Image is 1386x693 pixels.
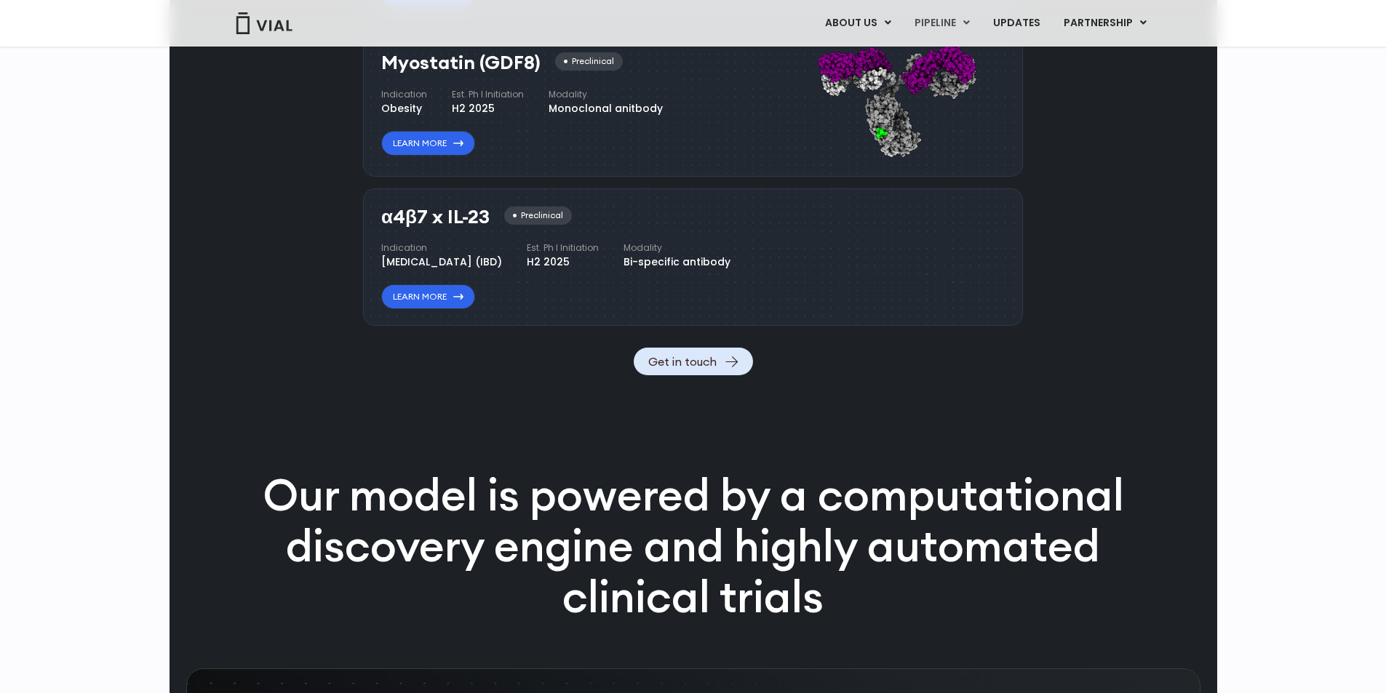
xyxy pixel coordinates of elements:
div: Preclinical [504,207,572,225]
h4: Est. Ph I Initiation [527,241,599,255]
div: Bi-specific antibody [624,255,730,270]
div: Preclinical [555,52,623,71]
p: Our model is powered by a computational discovery engine and highly automated clinical trials [225,470,1162,622]
a: Get in touch [634,348,753,375]
img: Vial Logo [235,12,293,34]
div: Obesity [381,101,427,116]
a: PARTNERSHIPMenu Toggle [1052,11,1158,36]
h4: Modality [624,241,730,255]
a: Learn More [381,131,475,156]
h4: Indication [381,88,427,101]
div: [MEDICAL_DATA] (IBD) [381,255,502,270]
h3: α4β7 x IL-23 [381,207,490,228]
div: H2 2025 [452,101,524,116]
div: H2 2025 [527,255,599,270]
h4: Est. Ph I Initiation [452,88,524,101]
h4: Modality [549,88,663,101]
a: UPDATES [981,11,1051,36]
a: PIPELINEMenu Toggle [903,11,981,36]
a: Learn More [381,284,475,309]
h3: Myostatin (GDF8) [381,52,541,73]
h4: Indication [381,241,502,255]
a: ABOUT USMenu Toggle [813,11,902,36]
div: Monoclonal anitbody [549,101,663,116]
